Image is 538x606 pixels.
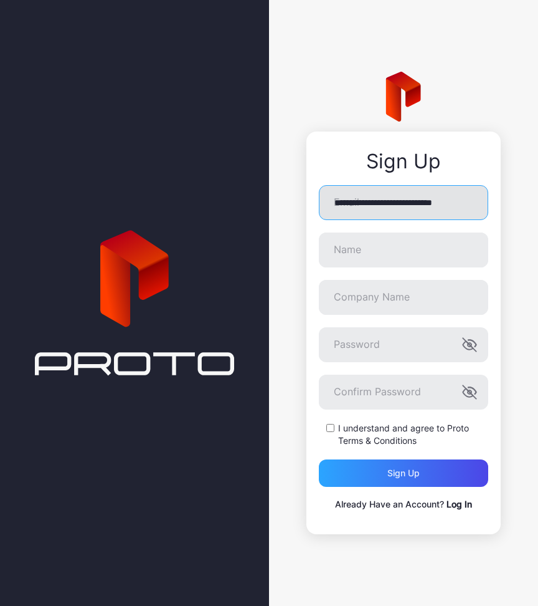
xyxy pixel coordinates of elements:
[462,385,477,400] button: Confirm Password
[319,497,488,512] p: Already Have an Account?
[319,280,488,315] input: Company Name
[387,468,420,478] div: Sign up
[319,233,488,267] input: Name
[462,337,477,352] button: Password
[319,327,488,362] input: Password
[446,499,472,509] a: Log In
[338,422,488,447] label: I understand and agree to
[319,185,488,220] input: Email
[319,150,488,173] div: Sign Up
[319,459,488,487] button: Sign up
[319,375,488,410] input: Confirm Password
